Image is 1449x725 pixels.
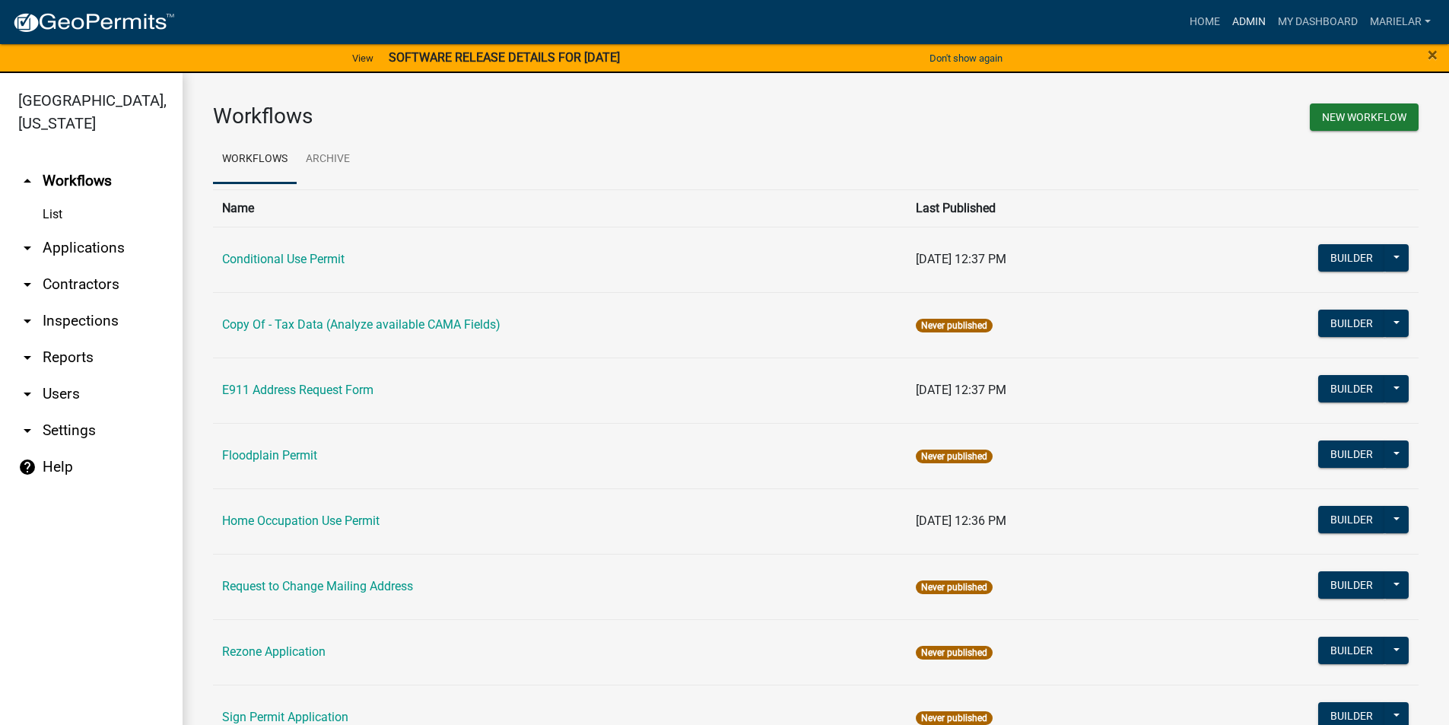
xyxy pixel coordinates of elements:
[346,46,380,71] a: View
[18,239,37,257] i: arrow_drop_down
[18,385,37,403] i: arrow_drop_down
[923,46,1009,71] button: Don't show again
[1184,8,1226,37] a: Home
[18,172,37,190] i: arrow_drop_up
[222,252,345,266] a: Conditional Use Permit
[916,580,993,594] span: Never published
[297,135,359,184] a: Archive
[18,275,37,294] i: arrow_drop_down
[1364,8,1437,37] a: marielar
[1318,440,1385,468] button: Builder
[18,348,37,367] i: arrow_drop_down
[1226,8,1272,37] a: Admin
[1318,244,1385,272] button: Builder
[222,710,348,724] a: Sign Permit Application
[213,189,907,227] th: Name
[1428,46,1438,64] button: Close
[1428,44,1438,65] span: ×
[222,448,317,463] a: Floodplain Permit
[18,421,37,440] i: arrow_drop_down
[18,458,37,476] i: help
[389,50,620,65] strong: SOFTWARE RELEASE DETAILS FOR [DATE]
[916,514,1006,528] span: [DATE] 12:36 PM
[916,252,1006,266] span: [DATE] 12:37 PM
[1318,506,1385,533] button: Builder
[1310,103,1419,131] button: New Workflow
[1318,571,1385,599] button: Builder
[18,312,37,330] i: arrow_drop_down
[213,103,805,129] h3: Workflows
[916,711,993,725] span: Never published
[222,514,380,528] a: Home Occupation Use Permit
[916,383,1006,397] span: [DATE] 12:37 PM
[916,450,993,463] span: Never published
[222,317,500,332] a: Copy Of - Tax Data (Analyze available CAMA Fields)
[213,135,297,184] a: Workflows
[1318,310,1385,337] button: Builder
[907,189,1161,227] th: Last Published
[916,319,993,332] span: Never published
[1272,8,1364,37] a: My Dashboard
[1318,375,1385,402] button: Builder
[222,644,326,659] a: Rezone Application
[1318,637,1385,664] button: Builder
[222,383,373,397] a: E911 Address Request Form
[222,579,413,593] a: Request to Change Mailing Address
[916,646,993,660] span: Never published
